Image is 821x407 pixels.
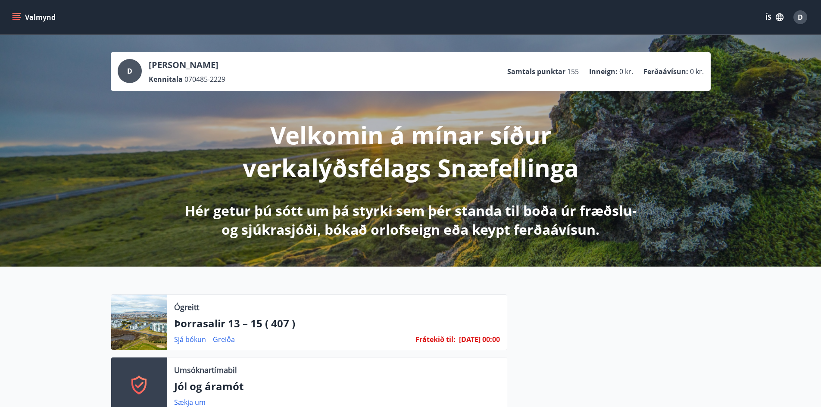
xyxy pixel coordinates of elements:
span: Frátekið til : [415,335,456,344]
p: Velkomin á mínar síður verkalýðsfélags Snæfellinga [183,118,638,184]
button: menu [10,9,59,25]
p: Ógreitt [174,301,199,313]
a: Greiða [213,335,235,344]
span: 070485-2229 [184,75,225,84]
span: 0 kr. [690,67,704,76]
button: ÍS [761,9,788,25]
span: [DATE] 00:00 [459,335,500,344]
a: Sjá bókun [174,335,206,344]
p: Þorrasalir 13 – 15 ( 407 ) [174,316,500,331]
p: Jól og áramót [174,379,500,394]
p: Kennitala [149,75,183,84]
p: Hér getur þú sótt um þá styrki sem þér standa til boða úr fræðslu- og sjúkrasjóði, bókað orlofsei... [183,201,638,239]
span: D [798,12,803,22]
span: 155 [567,67,579,76]
span: D [127,66,132,76]
p: Samtals punktar [507,67,565,76]
p: Umsóknartímabil [174,364,237,376]
p: Inneign : [589,67,618,76]
p: Ferðaávísun : [643,67,688,76]
button: D [790,7,811,28]
a: Sækja um [174,398,206,407]
p: [PERSON_NAME] [149,59,225,71]
span: 0 kr. [619,67,633,76]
